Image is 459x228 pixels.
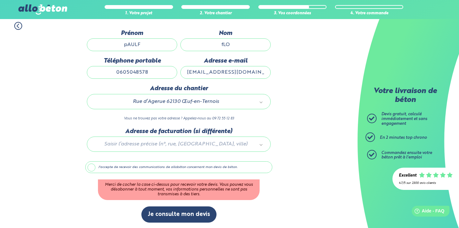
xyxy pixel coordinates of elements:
[180,30,271,37] label: Nom
[105,11,173,16] div: 1. Votre projet
[180,66,271,79] input: ex : contact@allobeton.fr
[87,66,177,79] input: ex : 0642930817
[87,128,271,135] label: Adresse de facturation (si différente)
[96,97,256,106] span: Rue d’Agerue 62130 Œuf-en-Ternois
[180,57,271,64] label: Adresse e-mail
[94,97,264,106] a: Rue d’Agerue 62130 Œuf-en-Ternois
[141,206,217,223] button: Je consulte mon devis
[181,11,250,16] div: 2. Votre chantier
[87,30,177,37] label: Prénom
[87,116,271,122] p: Vous ne trouvez pas votre adresse ? Appelez-nous au 09 72 55 12 83
[96,140,256,148] span: Saisir l’adresse précise (n°, rue, [GEOGRAPHIC_DATA], ville)
[87,57,177,64] label: Téléphone portable
[85,161,272,173] label: J'accepte de recevoir des communications de allobéton concernant mon devis de béton.
[87,38,177,51] input: Quel est votre prénom ?
[18,4,67,15] img: allobéton
[98,179,260,200] div: Merci de cocher la case ci-dessus pour recevoir votre devis. Vous pouvez vous désabonner à tout m...
[180,38,271,51] input: Quel est votre nom de famille ?
[94,140,264,148] a: Saisir l’adresse précise (n°, rue, [GEOGRAPHIC_DATA], ville)
[335,11,404,16] div: 4. Votre commande
[258,11,327,16] div: 3. Vos coordonnées
[87,85,271,92] label: Adresse du chantier
[403,203,452,221] iframe: Help widget launcher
